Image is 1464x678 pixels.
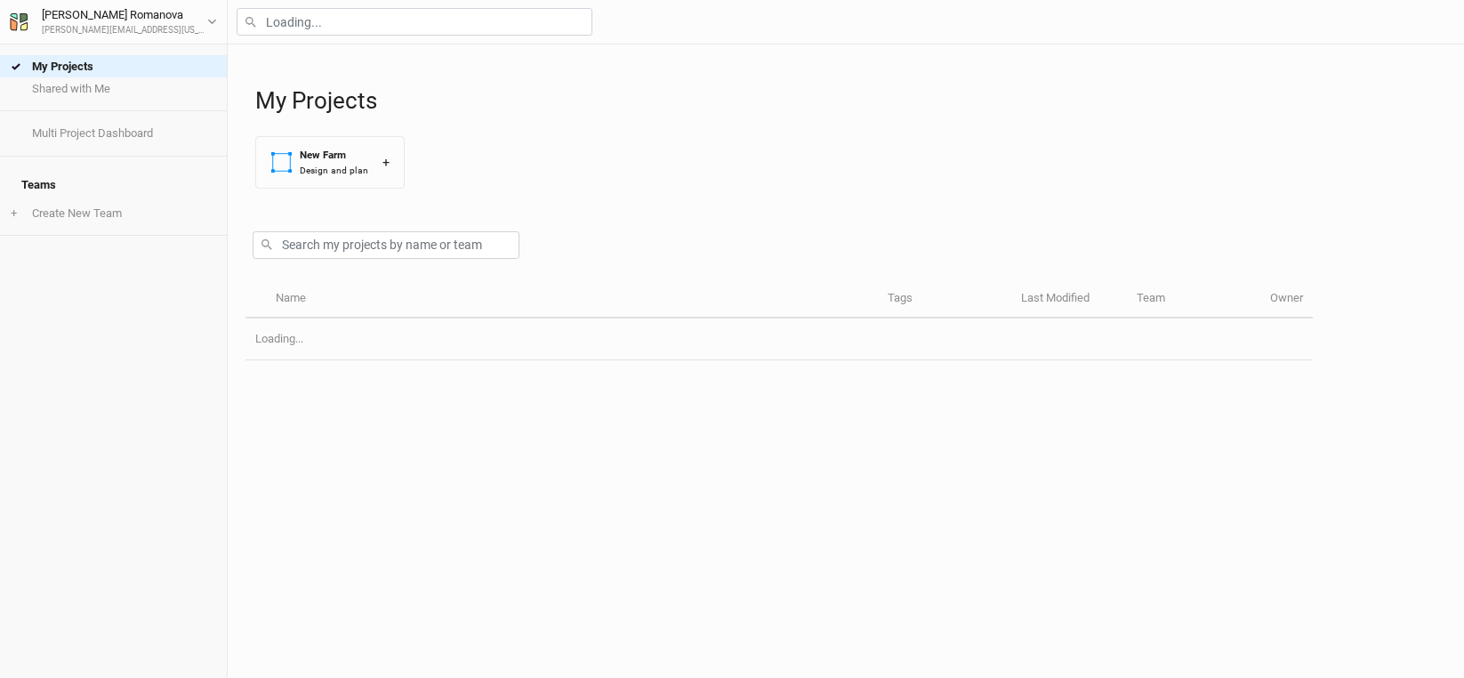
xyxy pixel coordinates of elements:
[245,319,1313,360] td: Loading...
[300,164,368,177] div: Design and plan
[255,87,1446,115] h1: My Projects
[1260,280,1313,319] th: Owner
[9,5,218,37] button: [PERSON_NAME] Romanova[PERSON_NAME][EMAIL_ADDRESS][US_STATE][DOMAIN_NAME]
[300,148,368,163] div: New Farm
[11,167,216,203] h4: Teams
[11,206,17,221] span: +
[878,280,1011,319] th: Tags
[255,136,405,189] button: New FarmDesign and plan+
[1011,280,1127,319] th: Last Modified
[265,280,877,319] th: Name
[253,231,519,259] input: Search my projects by name or team
[42,24,207,37] div: [PERSON_NAME][EMAIL_ADDRESS][US_STATE][DOMAIN_NAME]
[1127,280,1260,319] th: Team
[237,8,592,36] input: Loading...
[382,153,390,172] div: +
[42,6,207,24] div: [PERSON_NAME] Romanova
